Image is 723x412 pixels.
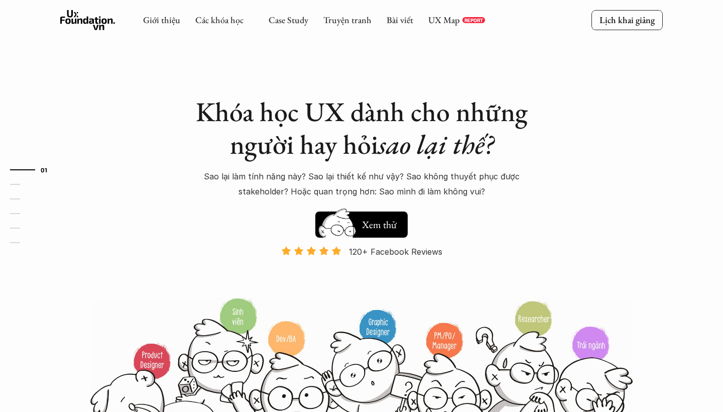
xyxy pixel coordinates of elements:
a: Xem thử [315,207,408,238]
p: 120+ Facebook Reviews [349,244,442,259]
em: sao lại thế? [378,127,494,162]
p: Lịch khai giảng [599,14,655,26]
a: UX Map [428,14,460,26]
p: Sao lại làm tính năng này? Sao lại thiết kế như vậy? Sao không thuyết phục được stakeholder? Hoặc... [186,169,537,199]
a: Truyện tranh [323,14,372,26]
h1: Khóa học UX dành cho những người hay hỏi [186,95,537,161]
a: 120+ Facebook Reviews [272,246,451,296]
a: Các khóa học [195,14,244,26]
a: Lịch khai giảng [591,10,663,30]
a: Giới thiệu [143,14,180,26]
a: 01 [10,164,58,176]
strong: 01 [41,166,48,173]
p: REPORT [464,17,483,23]
h5: Xem thử [360,218,398,232]
a: Case Study [269,14,308,26]
a: Bài viết [387,14,413,26]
